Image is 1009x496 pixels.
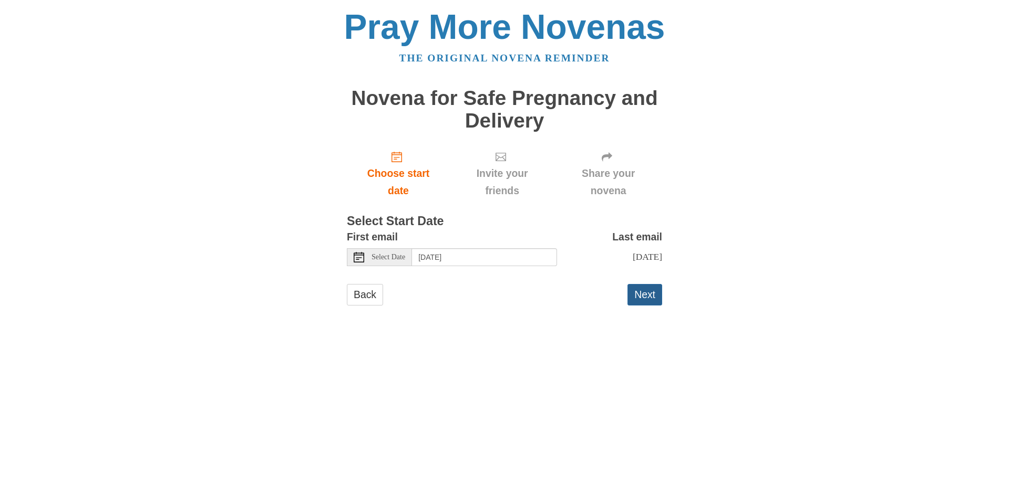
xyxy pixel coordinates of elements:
a: Pray More Novenas [344,7,665,46]
span: Select Date [372,254,405,261]
button: Next [627,284,662,305]
span: Choose start date [357,165,439,199]
a: The original novena reminder [399,52,610,64]
h1: Novena for Safe Pregnancy and Delivery [347,87,662,132]
label: First email [347,228,398,246]
span: Invite your friends [460,165,544,199]
div: Click "Next" to confirm your start date first. [554,142,662,205]
div: Click "Next" to confirm your start date first. [450,142,554,205]
a: Choose start date [347,142,450,205]
span: Share your novena [565,165,652,199]
a: Back [347,284,383,305]
span: [DATE] [633,251,662,262]
label: Last email [612,228,662,246]
h3: Select Start Date [347,215,662,228]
